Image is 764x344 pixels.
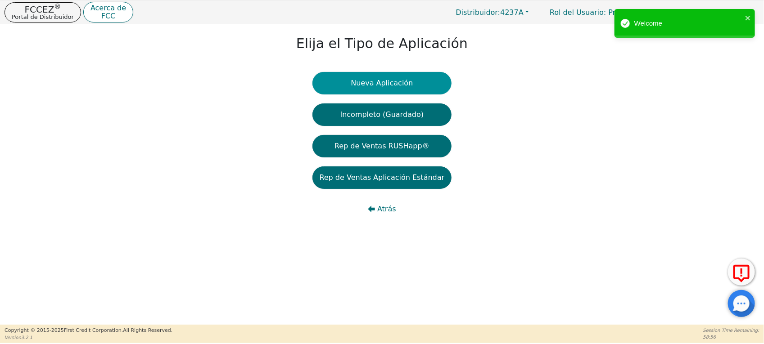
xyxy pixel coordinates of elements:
[703,334,759,340] p: 58:56
[296,36,468,52] h1: Elija el Tipo de Aplicación
[650,5,759,19] button: 4237A:[PERSON_NAME]
[745,13,751,23] button: close
[312,103,452,126] button: Incompleto (Guardado)
[447,5,539,19] button: Distribuidor:4237A
[550,8,606,17] span: Rol del Usuario :
[12,14,74,20] p: Portal de Distribuidor
[312,135,452,157] button: Rep de Ventas RUSHapp®
[90,4,126,12] p: Acerca de
[634,18,742,29] div: Welcome
[703,327,759,334] p: Session Time Remaining:
[541,4,647,21] p: Primario
[377,204,396,214] span: Atrás
[456,8,524,17] span: 4237A
[83,2,133,23] button: Acerca deFCC
[5,2,81,22] button: FCCEZ®Portal de Distribuidor
[312,72,452,94] button: Nueva Aplicación
[5,327,172,335] p: Copyright © 2015- 2025 First Credit Corporation.
[541,4,647,21] a: Rol del Usuario: Primario
[54,3,61,11] sup: ®
[728,259,755,286] button: Reportar Error a FCC
[5,334,172,341] p: Version 3.2.1
[312,198,452,220] button: Atrás
[312,166,452,189] button: Rep de Ventas Aplicación Estándar
[456,8,501,17] span: Distribuidor:
[12,5,74,14] p: FCCEZ
[90,13,126,20] p: FCC
[123,327,172,333] span: All Rights Reserved.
